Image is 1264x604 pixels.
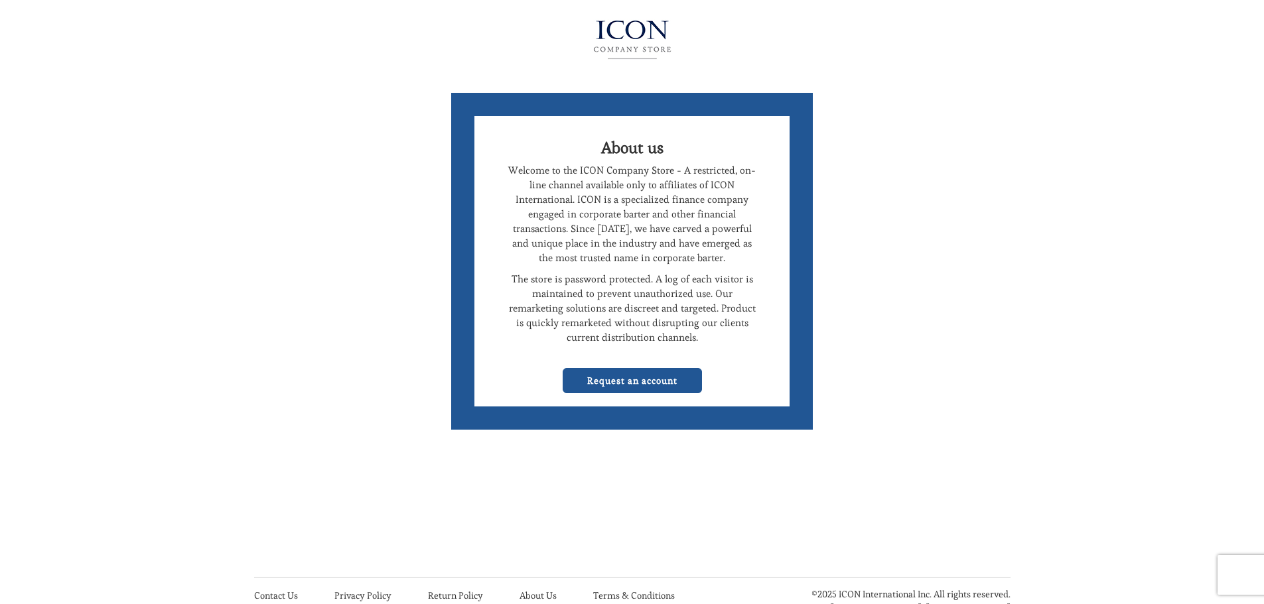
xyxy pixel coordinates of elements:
[254,589,298,601] a: Contact Us
[593,589,675,601] a: Terms & Conditions
[508,163,756,265] p: Welcome to the ICON Company Store - A restricted, on-line channel available only to affiliates of...
[508,139,756,156] h2: About us
[508,272,756,345] p: The store is password protected. A log of each visitor is maintained to prevent unauthorized use....
[520,589,557,601] a: About Us
[428,589,483,601] a: Return Policy
[334,589,391,601] a: Privacy Policy
[563,368,702,393] a: Request an account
